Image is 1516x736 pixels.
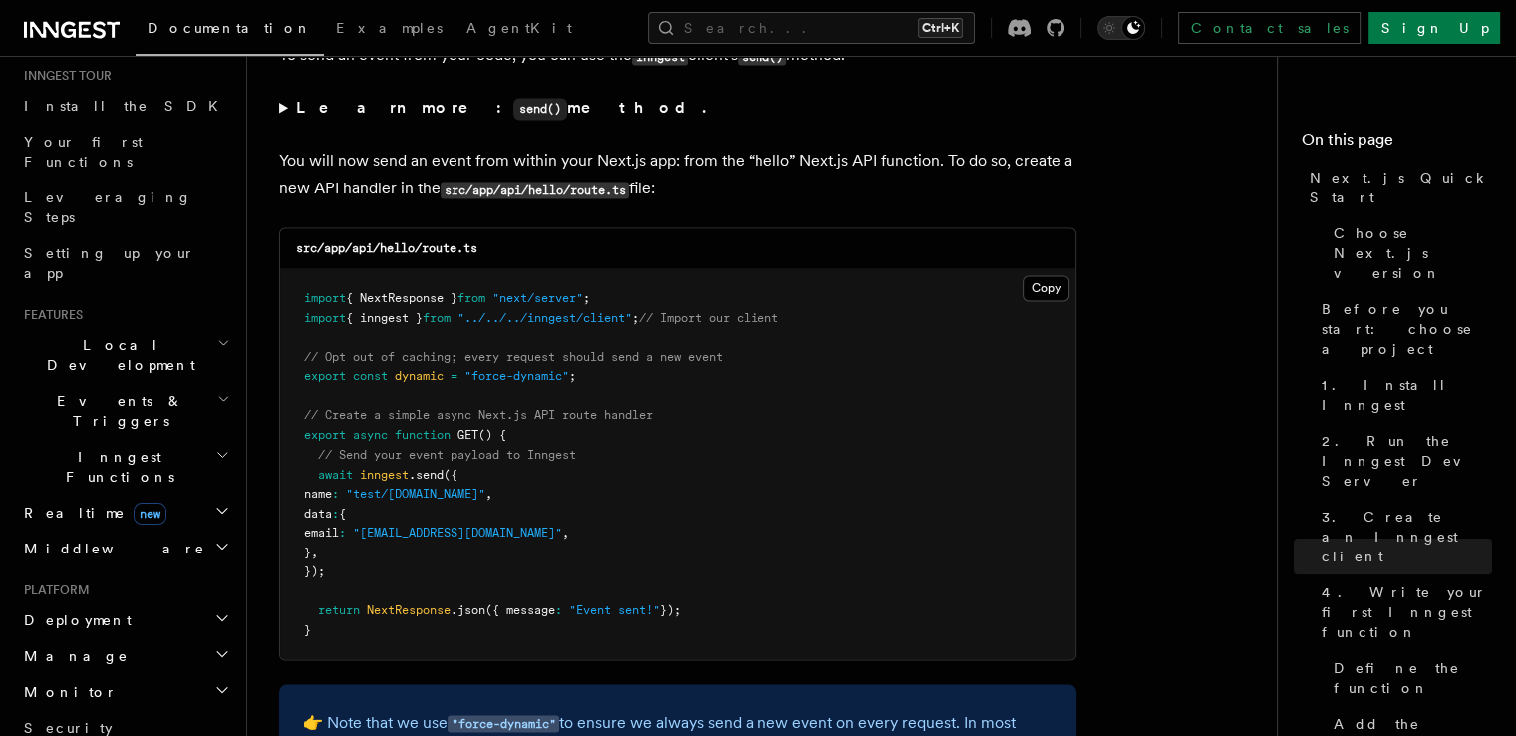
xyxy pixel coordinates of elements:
[1314,367,1492,423] a: 1. Install Inngest
[304,428,346,442] span: export
[16,674,234,710] button: Monitor
[304,408,653,422] span: // Create a simple async Next.js API route handler
[24,98,230,114] span: Install the SDK
[16,335,217,375] span: Local Development
[148,20,312,36] span: Documentation
[339,525,346,539] span: :
[304,545,311,558] span: }
[16,495,234,531] button: Realtimenew
[318,467,353,481] span: await
[16,582,90,598] span: Platform
[492,291,583,305] span: "next/server"
[16,531,234,566] button: Middleware
[16,503,166,523] span: Realtime
[1310,168,1492,207] span: Next.js Quick Start
[16,327,234,383] button: Local Development
[336,20,443,36] span: Examples
[1314,574,1492,650] a: 4. Write your first Inngest function
[24,245,195,281] span: Setting up your app
[457,291,485,305] span: from
[16,391,217,431] span: Events & Triggers
[395,369,444,383] span: dynamic
[16,439,234,495] button: Inngest Functions
[304,291,346,305] span: import
[1326,215,1492,291] a: Choose Next.js version
[562,525,569,539] span: ,
[569,369,576,383] span: ;
[1302,160,1492,215] a: Next.js Quick Start
[134,503,166,525] span: new
[1302,128,1492,160] h4: On this page
[1314,499,1492,574] a: 3. Create an Inngest client
[304,506,332,520] span: data
[1322,299,1492,359] span: Before you start: choose a project
[478,428,506,442] span: () {
[423,311,451,325] span: from
[367,602,451,616] span: NextResponse
[1023,275,1069,301] button: Copy
[639,311,778,325] span: // Import our client
[296,98,710,117] strong: Learn more: method.
[583,291,590,305] span: ;
[16,68,112,84] span: Inngest tour
[353,525,562,539] span: "[EMAIL_ADDRESS][DOMAIN_NAME]"
[451,369,457,383] span: =
[569,602,660,616] span: "Event sent!"
[339,506,346,520] span: {
[318,447,576,461] span: // Send your event payload to Inngest
[1322,507,1492,566] span: 3. Create an Inngest client
[513,98,567,120] code: send()
[485,602,555,616] span: ({ message
[16,638,234,674] button: Manage
[304,622,311,636] span: }
[304,486,332,500] span: name
[1368,12,1500,44] a: Sign Up
[918,18,963,38] kbd: Ctrl+K
[466,20,572,36] span: AgentKit
[444,467,457,481] span: ({
[1314,423,1492,499] a: 2. Run the Inngest Dev Server
[1314,291,1492,367] a: Before you start: choose a project
[332,506,339,520] span: :
[1097,16,1145,40] button: Toggle dark mode
[136,6,324,56] a: Documentation
[632,311,639,325] span: ;
[1178,12,1361,44] a: Contact sales
[451,602,485,616] span: .json
[457,428,478,442] span: GET
[16,124,234,180] a: Your first Functions
[448,712,559,731] a: "force-dynamic"
[448,715,559,732] code: "force-dynamic"
[16,602,234,638] button: Deployment
[1334,223,1492,283] span: Choose Next.js version
[16,88,234,124] a: Install the SDK
[16,682,118,702] span: Monitor
[304,563,325,577] span: });
[1322,375,1492,415] span: 1. Install Inngest
[360,467,409,481] span: inngest
[353,428,388,442] span: async
[409,467,444,481] span: .send
[304,350,723,364] span: // Opt out of caching; every request should send a new event
[457,311,632,325] span: "../../../inngest/client"
[24,134,143,170] span: Your first Functions
[346,311,423,325] span: { inngest }
[311,545,318,558] span: ,
[555,602,562,616] span: :
[296,241,477,255] code: src/app/api/hello/route.ts
[16,610,132,630] span: Deployment
[660,602,681,616] span: });
[485,486,492,500] span: ,
[324,6,455,54] a: Examples
[279,147,1076,203] p: You will now send an event from within your Next.js app: from the “hello” Next.js API function. T...
[1322,582,1492,642] span: 4. Write your first Inngest function
[1322,431,1492,491] span: 2. Run the Inngest Dev Server
[16,539,205,558] span: Middleware
[304,525,339,539] span: email
[16,180,234,235] a: Leveraging Steps
[304,369,346,383] span: export
[346,291,457,305] span: { NextResponse }
[24,189,192,225] span: Leveraging Steps
[395,428,451,442] span: function
[464,369,569,383] span: "force-dynamic"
